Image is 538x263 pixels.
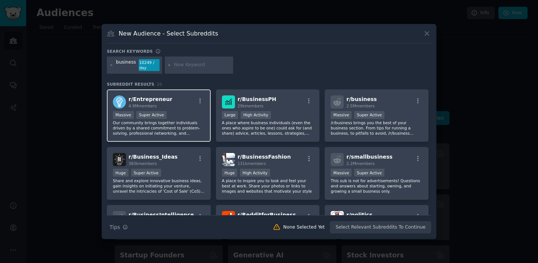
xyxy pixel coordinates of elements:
[222,120,314,136] p: A place where business individuals (even the ones who aspire to be one) could ask for (and share)...
[129,212,194,218] span: r/ BusinessIntelligence
[113,95,126,108] img: Entrepreneur
[113,178,205,194] p: Share and explore innovative business ideas, gain insights on initiating your venture, unravel th...
[222,153,235,166] img: BusinessFashion
[129,96,172,102] span: r/ Entrepreneur
[139,59,160,71] div: 10249 / day
[354,169,384,177] div: Super Active
[113,169,129,177] div: Huge
[157,82,162,86] span: 20
[331,169,352,177] div: Massive
[283,224,325,231] div: None Selected Yet
[331,211,344,224] img: politics
[238,104,263,108] span: 29k members
[129,161,157,166] span: 383k members
[241,111,271,119] div: High Activity
[113,111,134,119] div: Massive
[119,30,218,37] h3: New Audience - Select Subreddits
[107,82,154,87] span: Subreddit Results
[109,223,120,231] span: Tips
[346,212,372,218] span: r/ politics
[240,169,270,177] div: High Activity
[331,178,423,194] p: This sub is not for advertisements! Questions and answers about starting, owning, and growing a s...
[238,96,276,102] span: r/ BusinessPH
[354,111,384,119] div: Super Active
[131,169,161,177] div: Super Active
[222,111,238,119] div: Large
[331,111,352,119] div: Massive
[222,178,314,194] p: A place to inspire you to look and feel your best at work. Share your photos or links to images a...
[107,221,130,234] button: Tips
[113,120,205,136] p: Our community brings together individuals driven by a shared commitment to problem-solving, profe...
[331,120,423,136] p: /r/business brings you the best of your business section. From tips for running a business, to pi...
[136,111,167,119] div: Super Active
[346,154,392,160] span: r/ smallbusiness
[346,96,377,102] span: r/ business
[238,212,296,218] span: r/ RedditforBusiness
[174,62,231,68] input: New Keyword
[346,161,375,166] span: 2.2M members
[222,95,235,108] img: BusinessPH
[222,211,235,224] img: RedditforBusiness
[129,104,157,108] span: 4.9M members
[116,59,136,71] div: business
[129,154,177,160] span: r/ Business_Ideas
[238,161,266,166] span: 131k members
[107,49,153,54] h3: Search keywords
[113,153,126,166] img: Business_Ideas
[222,169,238,177] div: Huge
[238,154,291,160] span: r/ BusinessFashion
[346,104,375,108] span: 2.5M members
